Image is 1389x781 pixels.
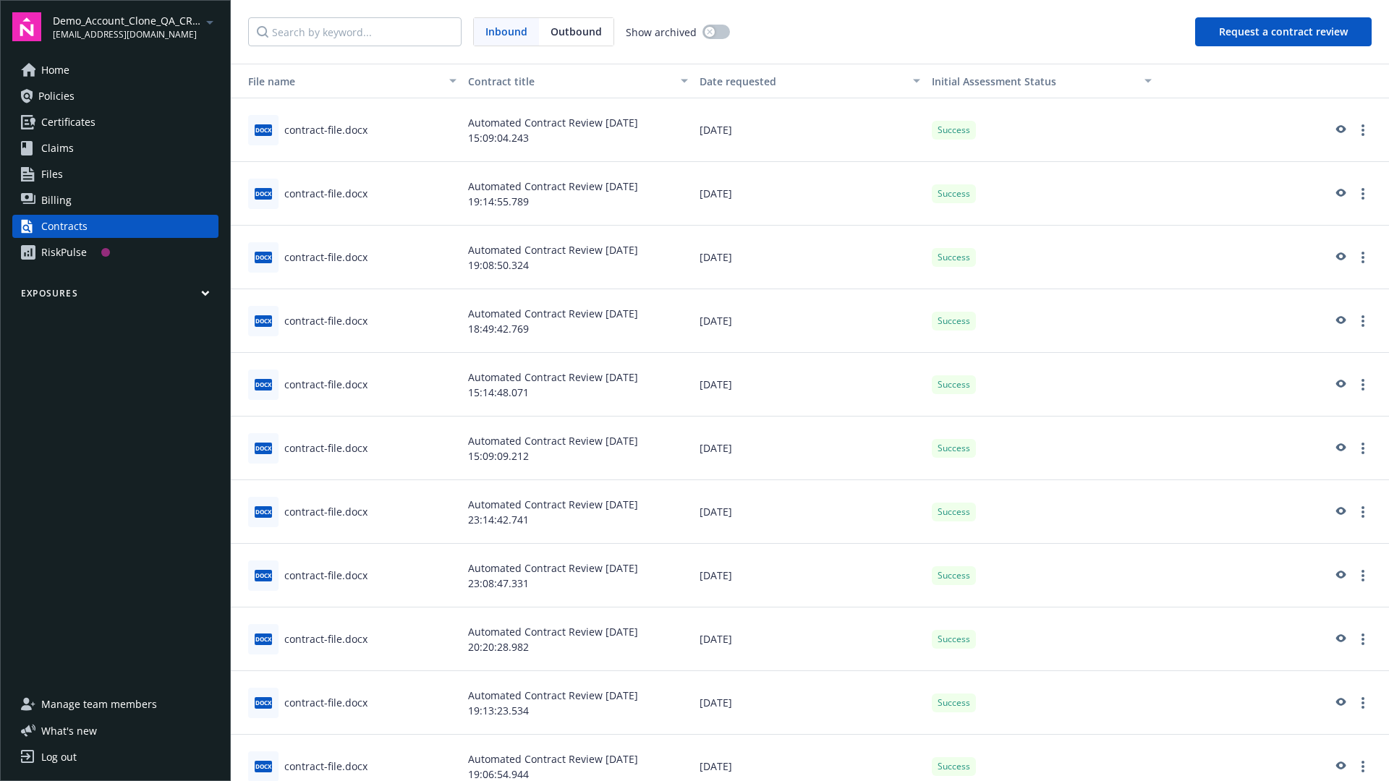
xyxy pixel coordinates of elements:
[462,162,694,226] div: Automated Contract Review [DATE] 19:14:55.789
[694,162,925,226] div: [DATE]
[1354,249,1372,266] a: more
[237,74,441,89] div: Toggle SortBy
[237,74,441,89] div: File name
[468,74,672,89] div: Contract title
[41,189,72,212] span: Billing
[938,760,970,773] span: Success
[938,378,970,391] span: Success
[1354,694,1372,712] a: more
[12,287,218,305] button: Exposures
[12,215,218,238] a: Contracts
[1354,121,1372,139] a: more
[462,544,694,607] div: Automated Contract Review [DATE] 23:08:47.331
[462,98,694,162] div: Automated Contract Review [DATE] 15:09:04.243
[255,379,272,390] span: docx
[932,74,1056,88] span: Initial Assessment Status
[41,693,157,716] span: Manage team members
[41,111,95,134] span: Certificates
[938,633,970,646] span: Success
[284,377,368,392] div: contract-file.docx
[41,723,97,738] span: What ' s new
[284,631,368,646] div: contract-file.docx
[1354,503,1372,521] a: more
[12,111,218,134] a: Certificates
[284,313,368,328] div: contract-file.docx
[53,12,218,41] button: Demo_Account_Clone_QA_CR_Tests_Prospect[EMAIL_ADDRESS][DOMAIN_NAME]arrowDropDown
[694,353,925,417] div: [DATE]
[12,59,218,82] a: Home
[694,98,925,162] div: [DATE]
[1354,312,1372,330] a: more
[255,252,272,263] span: docx
[284,186,368,201] div: contract-file.docx
[284,504,368,519] div: contract-file.docx
[255,697,272,708] span: docx
[938,696,970,709] span: Success
[1354,376,1372,393] a: more
[700,74,904,89] div: Date requested
[462,353,694,417] div: Automated Contract Review [DATE] 15:14:48.071
[12,241,218,264] a: RiskPulse
[938,251,970,264] span: Success
[462,671,694,735] div: Automated Contract Review [DATE] 19:13:23.534
[255,124,272,135] span: docx
[938,124,970,137] span: Success
[41,746,77,769] div: Log out
[1354,185,1372,202] a: more
[485,24,527,39] span: Inbound
[12,85,218,108] a: Policies
[694,607,925,671] div: [DATE]
[694,480,925,544] div: [DATE]
[694,417,925,480] div: [DATE]
[462,226,694,289] div: Automated Contract Review [DATE] 19:08:50.324
[1195,17,1372,46] button: Request a contract review
[41,215,88,238] div: Contracts
[694,544,925,607] div: [DATE]
[462,64,694,98] button: Contract title
[255,188,272,199] span: docx
[938,315,970,328] span: Success
[12,189,218,212] a: Billing
[12,163,218,186] a: Files
[248,17,462,46] input: Search by keyword...
[1331,185,1348,202] a: preview
[53,28,201,41] span: [EMAIL_ADDRESS][DOMAIN_NAME]
[255,570,272,581] span: docx
[12,693,218,716] a: Manage team members
[1331,631,1348,648] a: preview
[551,24,602,39] span: Outbound
[1354,758,1372,775] a: more
[255,315,272,326] span: docx
[1331,440,1348,457] a: preview
[1331,121,1348,139] a: preview
[462,289,694,353] div: Automated Contract Review [DATE] 18:49:42.769
[462,480,694,544] div: Automated Contract Review [DATE] 23:14:42.741
[255,633,272,644] span: docx
[12,12,41,41] img: navigator-logo.svg
[938,187,970,200] span: Success
[938,505,970,518] span: Success
[1354,440,1372,457] a: more
[284,440,368,456] div: contract-file.docx
[694,671,925,735] div: [DATE]
[38,85,75,108] span: Policies
[284,695,368,710] div: contract-file.docx
[284,249,368,265] div: contract-file.docx
[694,226,925,289] div: [DATE]
[41,241,87,264] div: RiskPulse
[1331,249,1348,266] a: preview
[626,25,697,40] span: Show archived
[1354,567,1372,584] a: more
[462,607,694,671] div: Automated Contract Review [DATE] 20:20:28.982
[12,723,120,738] button: What's new
[1331,567,1348,584] a: preview
[1331,758,1348,775] a: preview
[255,761,272,772] span: docx
[284,759,368,774] div: contract-file.docx
[284,122,368,137] div: contract-file.docx
[53,13,201,28] span: Demo_Account_Clone_QA_CR_Tests_Prospect
[255,506,272,517] span: docx
[41,163,63,186] span: Files
[41,59,69,82] span: Home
